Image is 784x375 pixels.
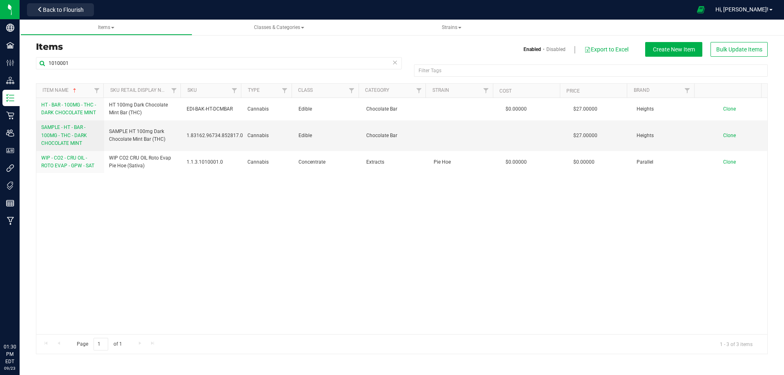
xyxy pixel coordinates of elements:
h3: Items [36,42,396,52]
a: Category [365,87,389,93]
span: Clear [392,57,398,68]
span: $27.00000 [569,103,601,115]
inline-svg: Inventory [6,94,14,102]
inline-svg: Users [6,129,14,137]
a: Brand [634,87,650,93]
a: Filter [227,84,241,98]
a: Sku Retail Display Name [110,87,171,93]
button: Back to Flourish [27,3,94,16]
span: Chocolate Bar [366,132,424,140]
a: Filter [680,84,694,98]
span: 1.1.3.1010001.0 [187,158,238,166]
span: Extracts [366,158,424,166]
span: WIP CO2 CRU OIL Roto Evap Pie Hoe (Sativa) [109,154,177,170]
span: Items [98,24,114,30]
span: SAMPLE HT 100mg Dark Chocolate Mint Bar (THC) [109,128,177,143]
span: SAMPLE - HT - BAR - 100MG - THC - DARK CHOCOLATE MINT [41,124,87,146]
button: Create New Item [645,42,702,57]
span: Chocolate Bar [366,105,424,113]
a: Enabled [523,46,541,53]
a: Clone [723,133,744,138]
a: WIP - CO2 - CRU OIL - ROTO EVAP - GPW - SAT [41,154,99,170]
span: $27.00000 [569,130,601,142]
span: Back to Flourish [43,7,84,13]
inline-svg: Reports [6,199,14,207]
span: Clone [723,159,736,165]
button: Bulk Update Items [710,42,768,57]
inline-svg: Distribution [6,76,14,84]
a: Filter [412,84,425,98]
span: Classes & Categories [254,24,304,30]
a: SKU [187,87,197,93]
a: Filter [90,84,103,98]
span: Cannabis [247,132,288,140]
a: HT - BAR - 100MG - THC - DARK CHOCOLATE MINT [41,101,99,117]
span: EDI-BAK-HT-DCMBAR [187,105,238,113]
a: Cost [499,88,512,94]
span: $0.00000 [501,156,531,168]
a: Filter [167,84,180,98]
a: Price [566,88,580,94]
inline-svg: Company [6,24,14,32]
span: Concentrate [298,158,356,166]
span: HT - BAR - 100MG - THC - DARK CHOCOLATE MINT [41,102,96,115]
p: 09/23 [4,365,16,371]
a: Class [298,87,313,93]
span: HT 100mg Dark Chocolate Mint Bar (THC) [109,101,177,117]
iframe: Resource center unread badge [24,308,34,318]
inline-svg: Integrations [6,164,14,172]
inline-svg: Configuration [6,59,14,67]
span: Clone [723,106,736,112]
a: Clone [723,159,744,165]
a: SAMPLE - HT - BAR - 100MG - THC - DARK CHOCOLATE MINT [41,124,99,147]
span: Strains [442,24,461,30]
span: 1.83162.96734.852817.0 [187,132,243,140]
a: Clone [723,106,744,112]
a: Filter [278,84,291,98]
a: Item Name [42,87,78,93]
span: 1 - 3 of 3 items [713,338,759,350]
span: $0.00000 [501,103,531,115]
span: Heights [637,132,695,140]
iframe: Resource center [8,310,33,334]
input: 1 [94,338,108,351]
a: Strain [432,87,449,93]
span: Pie Hoe [434,158,492,166]
span: Page of 1 [70,338,129,351]
inline-svg: Manufacturing [6,217,14,225]
inline-svg: Facilities [6,41,14,49]
inline-svg: Tags [6,182,14,190]
a: Filter [479,84,492,98]
span: Edible [298,132,356,140]
a: Disabled [546,46,566,53]
button: Export to Excel [584,42,629,56]
span: Cannabis [247,105,288,113]
span: Edible [298,105,356,113]
inline-svg: Retail [6,111,14,120]
input: Search Item Name, SKU Retail Name, or Part Number [36,57,402,69]
span: Open Ecommerce Menu [692,2,710,18]
inline-svg: User Roles [6,146,14,155]
p: 01:30 PM EDT [4,343,16,365]
span: Clone [723,133,736,138]
span: Parallel [637,158,695,166]
span: WIP - CO2 - CRU OIL - ROTO EVAP - GPW - SAT [41,155,94,169]
a: Type [248,87,260,93]
span: Create New Item [653,46,695,53]
a: Filter [345,84,359,98]
span: Hi, [PERSON_NAME]! [715,6,768,13]
span: $0.00000 [569,156,599,168]
span: Cannabis [247,158,288,166]
span: Bulk Update Items [716,46,762,53]
span: Heights [637,105,695,113]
